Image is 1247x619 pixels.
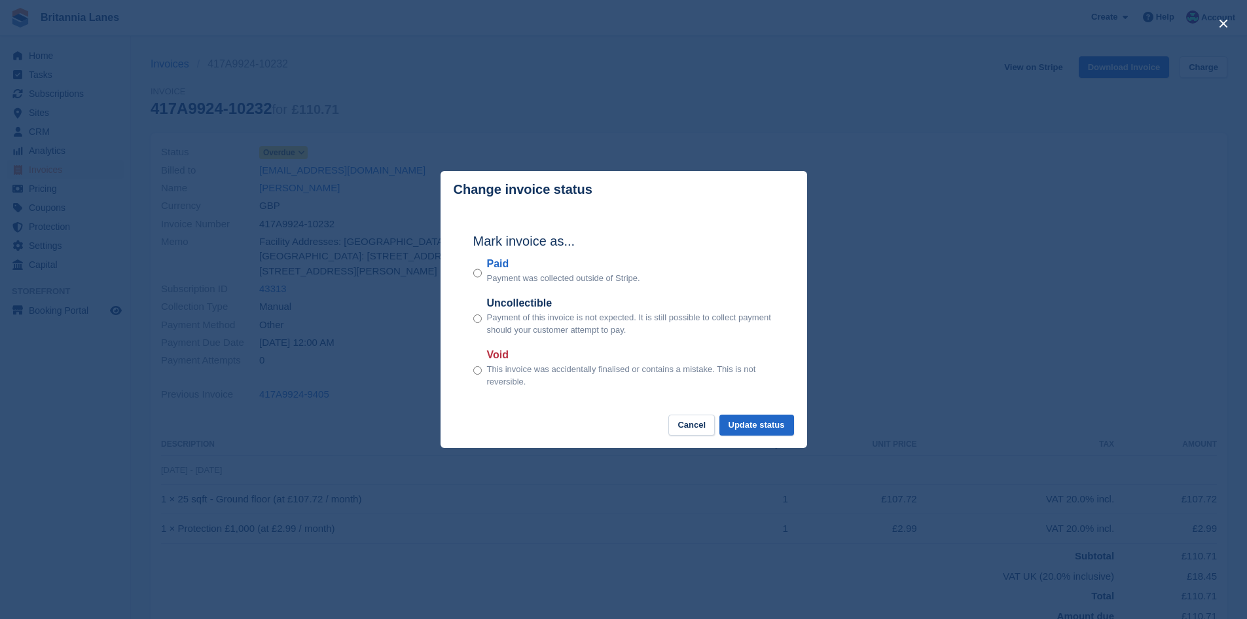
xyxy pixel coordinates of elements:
[668,415,715,436] button: Cancel
[487,347,774,363] label: Void
[454,182,592,197] p: Change invoice status
[487,272,640,285] p: Payment was collected outside of Stripe.
[487,363,774,388] p: This invoice was accidentally finalised or contains a mistake. This is not reversible.
[473,231,774,251] h2: Mark invoice as...
[487,311,774,337] p: Payment of this invoice is not expected. It is still possible to collect payment should your cust...
[1213,13,1234,34] button: close
[719,415,794,436] button: Update status
[487,256,640,272] label: Paid
[487,295,774,311] label: Uncollectible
